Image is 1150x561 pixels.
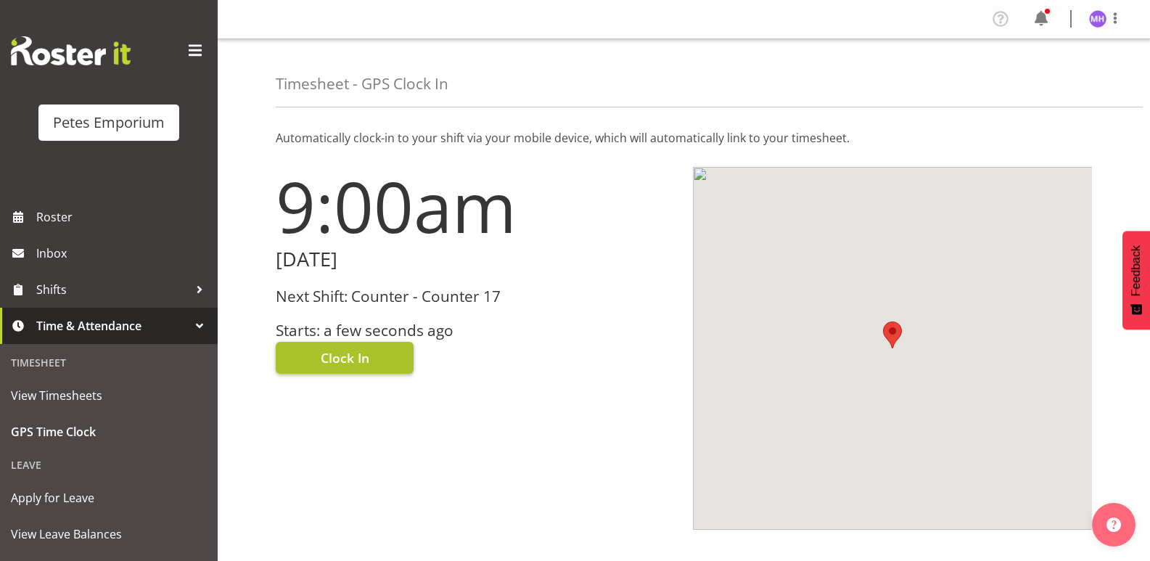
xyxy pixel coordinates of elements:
[36,315,189,337] span: Time & Attendance
[1089,10,1106,28] img: mackenzie-halford4471.jpg
[276,75,448,92] h4: Timesheet - GPS Clock In
[11,487,207,509] span: Apply for Leave
[1130,245,1143,296] span: Feedback
[11,523,207,545] span: View Leave Balances
[36,206,210,228] span: Roster
[276,288,675,305] h3: Next Shift: Counter - Counter 17
[4,450,214,480] div: Leave
[4,377,214,414] a: View Timesheets
[276,248,675,271] h2: [DATE]
[11,385,207,406] span: View Timesheets
[276,322,675,339] h3: Starts: a few seconds ago
[276,342,414,374] button: Clock In
[4,414,214,450] a: GPS Time Clock
[276,129,1092,147] p: Automatically clock-in to your shift via your mobile device, which will automatically link to you...
[4,348,214,377] div: Timesheet
[276,167,675,245] h1: 9:00am
[11,421,207,443] span: GPS Time Clock
[53,112,165,134] div: Petes Emporium
[11,36,131,65] img: Rosterit website logo
[36,279,189,300] span: Shifts
[1122,231,1150,329] button: Feedback - Show survey
[4,516,214,552] a: View Leave Balances
[321,348,369,367] span: Clock In
[4,480,214,516] a: Apply for Leave
[1106,517,1121,532] img: help-xxl-2.png
[36,242,210,264] span: Inbox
